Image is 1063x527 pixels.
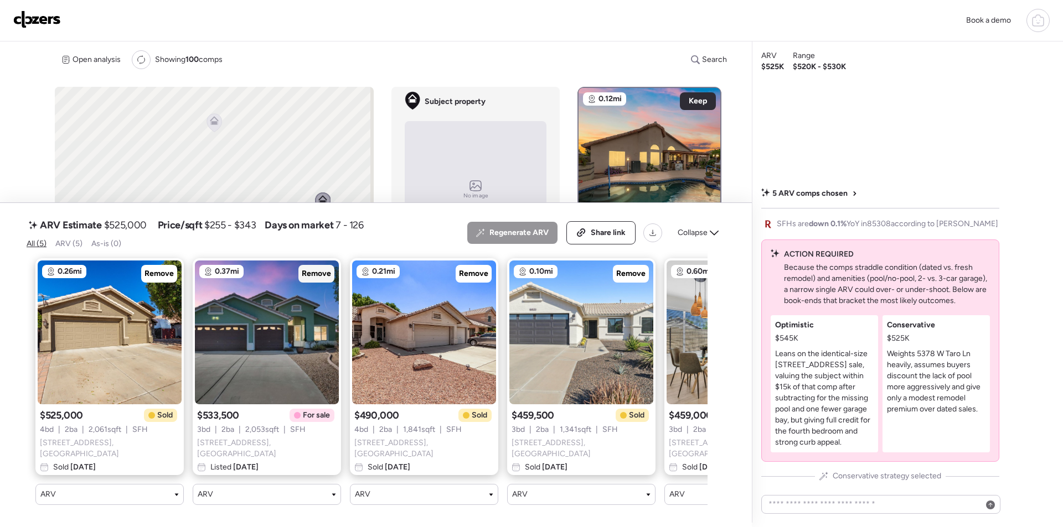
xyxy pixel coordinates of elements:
[290,424,306,435] span: SFH
[91,239,121,248] span: As-is (0)
[775,320,814,331] span: Optimistic
[40,409,83,422] span: $525,000
[354,409,399,422] span: $490,000
[966,15,1011,25] span: Book a demo
[598,93,622,105] span: 0.12mi
[89,424,121,435] span: 2,061 sqft
[197,437,337,460] span: [STREET_ADDRESS] , [GEOGRAPHIC_DATA]
[215,424,217,435] span: |
[702,54,727,65] span: Search
[245,424,279,435] span: 2,053 sqft
[372,266,395,277] span: 0.21mi
[73,54,121,65] span: Open analysis
[553,424,555,435] span: |
[145,268,174,279] span: Remove
[777,218,998,229] span: SFHs are YoY in 85308 according to [PERSON_NAME]
[40,437,179,460] span: [STREET_ADDRESS] , [GEOGRAPHIC_DATA]
[82,424,84,435] span: |
[512,409,554,422] span: $459,500
[525,462,567,473] span: Sold
[687,266,711,277] span: 0.60mi
[698,462,725,472] span: [DATE]
[669,437,808,460] span: [STREET_ADDRESS] , [GEOGRAPHIC_DATA]
[529,266,553,277] span: 0.10mi
[55,239,82,248] span: ARV (5)
[69,462,96,472] span: [DATE]
[887,333,910,344] span: $525K
[472,410,487,421] span: Sold
[132,424,148,435] span: SFH
[616,268,646,279] span: Remove
[354,424,368,435] span: 4 bd
[529,424,531,435] span: |
[368,462,410,473] span: Sold
[239,424,241,435] span: |
[775,333,798,344] span: $545K
[403,424,435,435] span: 1,841 sqft
[383,462,410,472] span: [DATE]
[354,437,494,460] span: [STREET_ADDRESS] , [GEOGRAPHIC_DATA]
[215,266,239,277] span: 0.37mi
[27,239,47,248] span: All (5)
[197,424,210,435] span: 3 bd
[784,249,854,260] span: ACTION REQUIRED
[446,424,462,435] span: SFH
[489,227,549,238] span: Regenerate ARV
[602,424,618,435] span: SFH
[40,424,54,435] span: 4 bd
[772,188,848,199] span: 5 ARV comps chosen
[40,218,102,232] span: ARV Estimate
[283,424,286,435] span: |
[793,50,815,61] span: Range
[693,424,706,435] span: 2 ba
[379,424,392,435] span: 2 ba
[459,268,488,279] span: Remove
[197,409,239,422] span: $533,500
[687,424,689,435] span: |
[793,61,846,72] span: $520K - $530K
[440,424,442,435] span: |
[669,424,682,435] span: 3 bd
[512,489,528,500] span: ARV
[126,424,128,435] span: |
[231,462,259,472] span: [DATE]
[540,462,567,472] span: [DATE]
[833,471,941,482] span: Conservative strategy selected
[887,348,985,415] p: Weights 5378 W Taro Ln heavily, assumes buyers discount the lack of pool more aggressively and gi...
[560,424,591,435] span: 1,341 sqft
[591,227,626,238] span: Share link
[596,424,598,435] span: |
[104,218,147,232] span: $525,000
[682,462,725,473] span: Sold
[536,424,549,435] span: 2 ba
[303,410,330,421] span: For sale
[158,218,202,232] span: Price/sqft
[157,410,173,421] span: Sold
[65,424,78,435] span: 2 ba
[396,424,399,435] span: |
[809,219,847,228] span: down 0.1%
[58,266,82,277] span: 0.26mi
[629,410,644,421] span: Sold
[204,218,256,232] span: $255 - $343
[373,424,375,435] span: |
[336,218,363,232] span: 7 - 126
[512,424,525,435] span: 3 bd
[678,227,708,238] span: Collapse
[669,409,713,422] span: $459,000
[887,320,935,331] span: Conservative
[761,50,777,61] span: ARV
[155,54,223,65] span: Showing comps
[53,462,96,473] span: Sold
[761,61,784,72] span: $525K
[689,96,707,107] span: Keep
[784,262,990,306] p: Because the comps straddle condition (dated vs. fresh remodel) and amenities (pool/no-pool, 2- vs...
[210,462,259,473] span: Listed
[265,218,333,232] span: Days on market
[775,348,874,448] p: Leans on the identical-size [STREET_ADDRESS] sale, valuing the subject within $15k of that comp a...
[425,96,486,107] span: Subject property
[13,11,61,28] img: Logo
[302,268,331,279] span: Remove
[355,489,370,500] span: ARV
[669,489,685,500] span: ARV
